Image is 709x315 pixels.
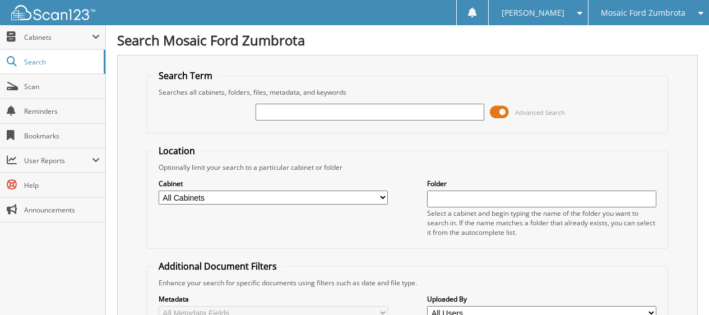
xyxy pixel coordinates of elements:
[11,5,95,20] img: scan123-logo-white.svg
[24,57,98,67] span: Search
[427,209,656,237] div: Select a cabinet and begin typing the name of the folder you want to search in. If the name match...
[515,108,565,117] span: Advanced Search
[159,179,388,188] label: Cabinet
[153,260,282,272] legend: Additional Document Filters
[153,70,218,82] legend: Search Term
[24,205,100,215] span: Announcements
[117,31,698,49] h1: Search Mosaic Ford Zumbrota
[24,82,100,91] span: Scan
[24,180,100,190] span: Help
[153,145,201,157] legend: Location
[427,179,656,188] label: Folder
[24,131,100,141] span: Bookmarks
[502,10,564,16] span: [PERSON_NAME]
[601,10,685,16] span: Mosaic Ford Zumbrota
[24,156,92,165] span: User Reports
[153,87,662,97] div: Searches all cabinets, folders, files, metadata, and keywords
[153,278,662,288] div: Enhance your search for specific documents using filters such as date and file type.
[24,33,92,42] span: Cabinets
[24,106,100,116] span: Reminders
[427,294,656,304] label: Uploaded By
[153,163,662,172] div: Optionally limit your search to a particular cabinet or folder
[159,294,388,304] label: Metadata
